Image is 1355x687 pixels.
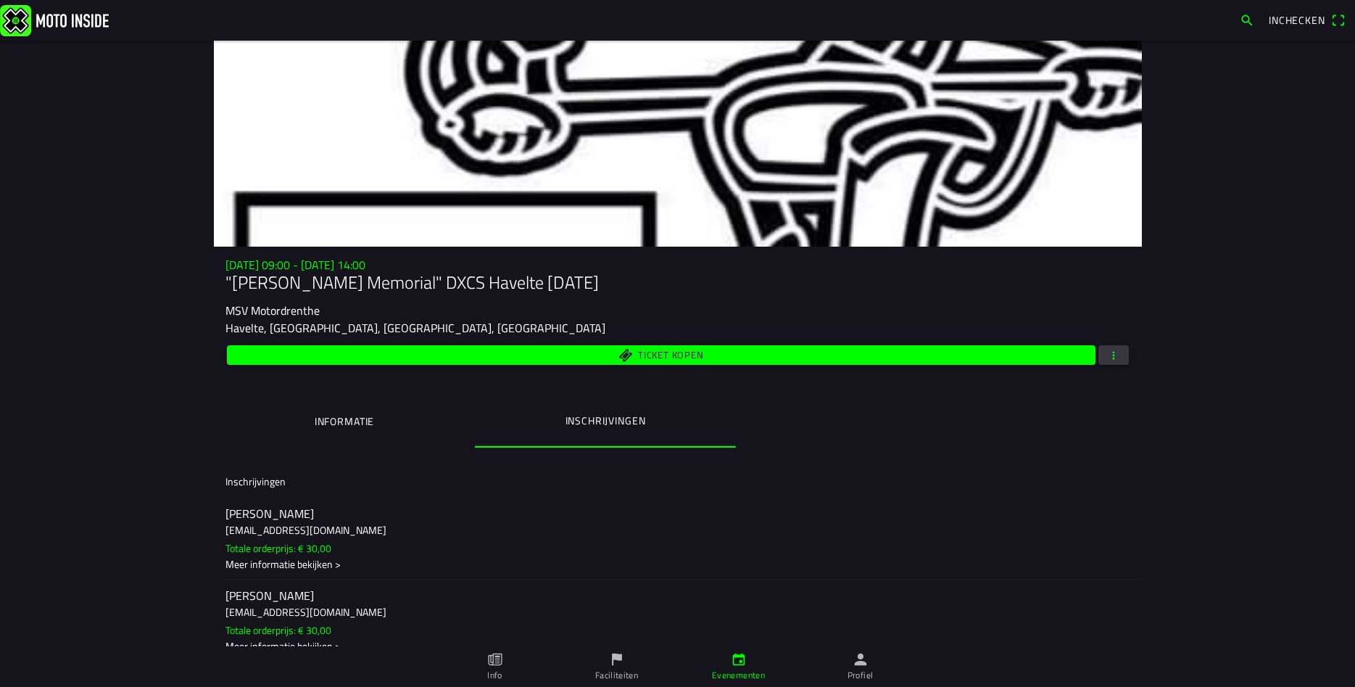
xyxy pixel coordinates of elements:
span: Inchecken [1269,12,1325,28]
h2: [PERSON_NAME] [225,590,1130,604]
h3: [EMAIL_ADDRESS][DOMAIN_NAME] [225,523,1130,538]
ion-text: Totale orderprijs: € 30,00 [225,541,331,556]
ion-text: Havelte, [GEOGRAPHIC_DATA], [GEOGRAPHIC_DATA], [GEOGRAPHIC_DATA] [225,319,605,337]
ion-icon: person [853,651,869,667]
ion-label: Evenementen [712,669,765,682]
ion-label: Profiel [848,669,874,682]
ion-label: Info [487,669,502,682]
h3: [DATE] 09:00 - [DATE] 14:00 [225,258,1130,272]
ion-text: MSV Motordrenthe [225,302,320,319]
ion-label: Faciliteiten [595,669,638,682]
h3: [EMAIL_ADDRESS][DOMAIN_NAME] [225,605,1130,620]
a: Incheckenqr scanner [1261,9,1352,32]
ion-label: Informatie [314,414,373,429]
ion-icon: flag [609,651,625,667]
span: Ticket kopen [638,350,703,360]
ion-label: Inschrijvingen [565,413,645,429]
h1: "[PERSON_NAME] Memorial" DXCS Havelte [DATE] [225,272,1130,293]
ion-text: Totale orderprijs: € 30,00 [225,623,331,638]
h2: [PERSON_NAME] [225,507,1130,521]
div: Meer informatie bekijken > [225,639,1130,654]
ion-icon: paper [487,651,503,667]
ion-label: Inschrijvingen [225,474,286,489]
a: search [1232,9,1261,32]
ion-icon: calendar [731,651,747,667]
div: Meer informatie bekijken > [225,557,1130,572]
